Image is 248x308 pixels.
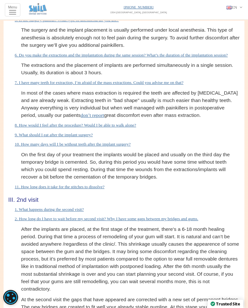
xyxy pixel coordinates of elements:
[21,225,240,293] p: After the implants are placed, at the first stage of the treatment, there’s a 6-18 month healing ...
[15,216,198,221] a: 2. How long do I have to wait before my second visit? Why I have some gaps between my bridges and...
[124,5,153,9] a: [PHONE_NUMBER]
[8,5,17,9] span: Menu
[3,290,18,305] div: Cookie consent button
[81,112,104,118] a: don’t report
[226,4,243,11] a: EN
[5,3,20,16] button: Menu
[8,197,240,203] h3: III. 2nd visit
[15,53,228,57] a: 6. Do you make the extractions and the implantation during the same session? What’s the duration ...
[110,11,167,14] span: 1504 [GEOGRAPHIC_DATA], [GEOGRAPHIC_DATA]
[21,26,240,48] p: The surgery and the implant placement is usually performed under local anesthesia. This type of a...
[15,17,119,22] a: 5. Is the surgery painful? What type of anesthesia do you use?
[21,89,240,119] p: In most of the cases where mass extraction is required the teeth are affected by [MEDICAL_DATA] a...
[232,5,237,10] span: EN
[15,207,84,212] a: 1. What happens during the second visit?
[15,132,93,137] a: 9. What should I eat after the implant surgery?
[15,80,183,85] a: 7. I have many teeth for extraction, I’m afraid of the mass extractions. Could you advise me on t...
[21,151,240,180] p: On the first day of your treatment the implants would be placed and usually on the third day the ...
[29,3,47,15] img: Smile Dental Services - Bulgaria
[21,61,240,76] p: The extractions and the placement of implants are performed simultaneously in a single session. U...
[15,123,136,128] a: 8. How would I feel after the procedure? Would I be able to walk alone?
[15,184,105,189] a: 11. How long does it take for the stitches to dissolve?
[15,142,131,147] a: 10. How many days will I be without teeth after the implant surgery?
